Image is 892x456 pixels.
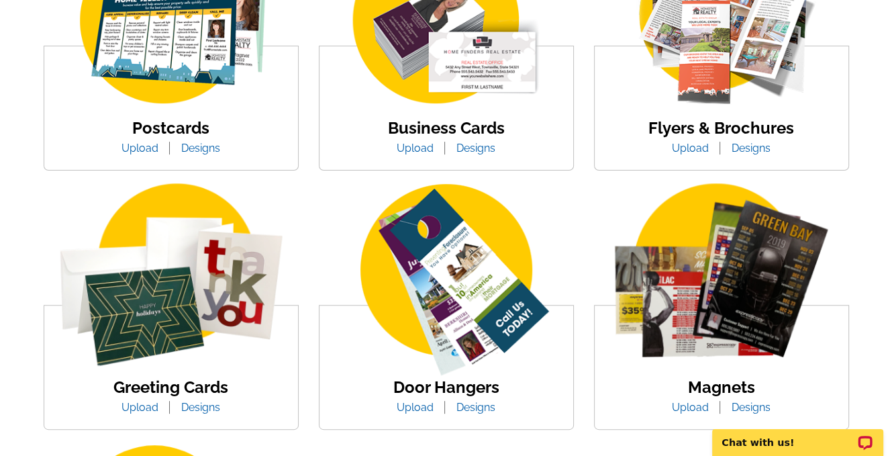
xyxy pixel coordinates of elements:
[44,183,298,379] img: greeting-card.png
[393,377,499,397] a: Door Hangers
[648,118,794,138] a: Flyers & Brochures
[388,118,505,138] a: Business Cards
[113,377,228,397] a: Greeting Cards
[595,183,848,379] img: magnets.png
[688,377,755,397] a: Magnets
[387,401,444,414] a: Upload
[446,142,505,154] a: Designs
[319,183,573,379] img: door-hanger-img.png
[132,118,209,138] a: Postcards
[387,142,444,154] a: Upload
[722,401,781,414] a: Designs
[662,142,719,154] a: Upload
[722,142,781,154] a: Designs
[111,401,168,414] a: Upload
[446,401,505,414] a: Designs
[111,142,168,154] a: Upload
[171,401,230,414] a: Designs
[662,401,719,414] a: Upload
[703,414,892,456] iframe: LiveChat chat widget
[171,142,230,154] a: Designs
